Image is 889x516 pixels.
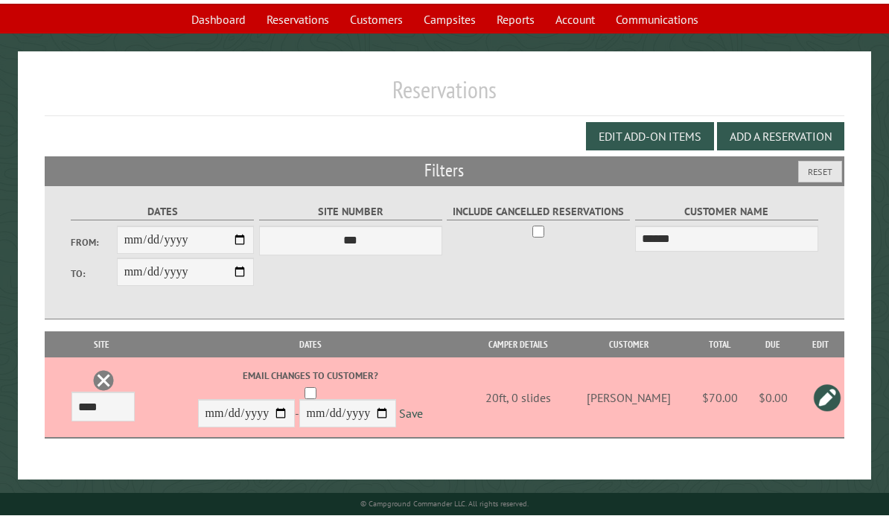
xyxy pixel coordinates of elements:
label: From: [71,236,117,250]
th: Due [750,332,797,358]
th: Dates [151,332,470,358]
td: 20ft, 0 slides [469,358,567,439]
td: $0.00 [750,358,797,439]
h1: Reservations [45,76,845,117]
a: Customers [341,6,412,34]
th: Camper Details [469,332,567,358]
th: Site [52,332,151,358]
th: Customer [567,332,690,358]
td: $70.00 [690,358,750,439]
label: Include Cancelled Reservations [447,204,630,221]
label: Site Number [259,204,442,221]
div: - [153,369,467,432]
a: Delete this reservation [92,370,115,392]
button: Add a Reservation [717,123,844,151]
th: Edit [797,332,844,358]
button: Reset [798,162,842,183]
a: Reservations [258,6,338,34]
a: Account [547,6,604,34]
label: To: [71,267,117,281]
th: Total [690,332,750,358]
a: Reports [488,6,544,34]
label: Dates [71,204,254,221]
a: Campsites [415,6,485,34]
a: Dashboard [182,6,255,34]
small: © Campground Commander LLC. All rights reserved. [360,500,529,509]
a: Communications [607,6,707,34]
h2: Filters [45,157,845,185]
a: Save [399,407,423,422]
td: [PERSON_NAME] [567,358,690,439]
label: Email changes to customer? [153,369,467,383]
label: Customer Name [635,204,818,221]
button: Edit Add-on Items [586,123,714,151]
